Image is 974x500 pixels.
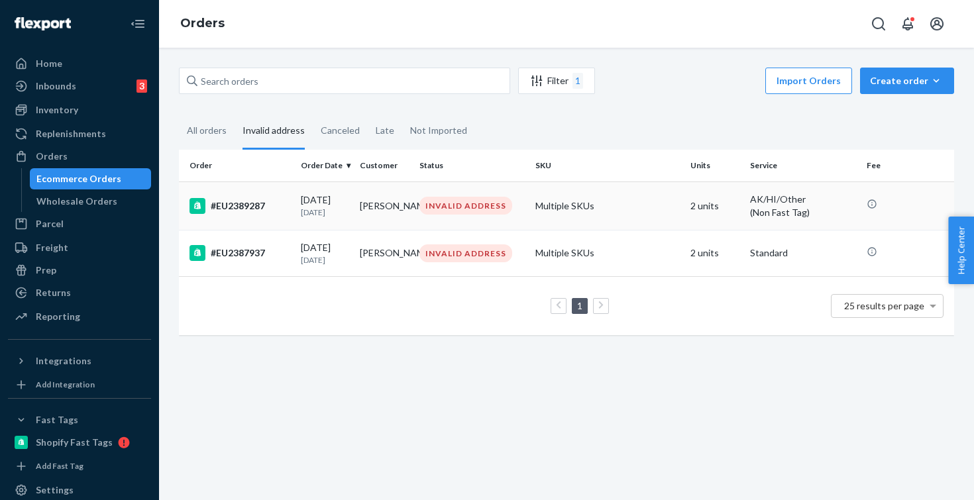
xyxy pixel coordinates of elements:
[8,53,151,74] a: Home
[36,57,62,70] div: Home
[301,207,350,218] p: [DATE]
[36,354,91,368] div: Integrations
[321,113,360,148] div: Canceled
[125,11,151,37] button: Close Navigation
[36,150,68,163] div: Orders
[870,74,944,87] div: Create order
[8,237,151,258] a: Freight
[419,244,512,262] div: INVALID ADDRESS
[750,246,856,260] p: Standard
[574,300,585,311] a: Page 1 is your current page
[354,230,414,276] td: [PERSON_NAME]
[36,310,80,323] div: Reporting
[36,103,78,117] div: Inventory
[243,113,305,150] div: Invalid address
[8,146,151,167] a: Orders
[8,350,151,372] button: Integrations
[8,123,151,144] a: Replenishments
[861,150,954,181] th: Fee
[354,181,414,230] td: [PERSON_NAME]
[36,286,71,299] div: Returns
[860,68,954,94] button: Create order
[15,17,71,30] img: Flexport logo
[36,241,68,254] div: Freight
[685,150,745,181] th: Units
[30,168,152,189] a: Ecommerce Orders
[36,436,113,449] div: Shopify Fast Tags
[189,245,290,261] div: #EU2387937
[685,230,745,276] td: 2 units
[924,11,950,37] button: Open account menu
[865,11,892,37] button: Open Search Box
[419,197,512,215] div: INVALID ADDRESS
[36,217,64,230] div: Parcel
[8,99,151,121] a: Inventory
[296,150,355,181] th: Order Date
[8,409,151,430] button: Fast Tags
[36,264,56,277] div: Prep
[685,181,745,230] td: 2 units
[376,113,394,148] div: Late
[360,160,409,171] div: Customer
[745,150,861,181] th: Service
[189,198,290,214] div: #EU2389287
[414,150,531,181] th: Status
[518,68,595,94] button: Filter
[530,150,685,181] th: SKU
[894,11,921,37] button: Open notifications
[36,379,95,390] div: Add Integration
[765,68,852,94] button: Import Orders
[36,483,74,497] div: Settings
[410,113,467,148] div: Not Imported
[8,75,151,97] a: Inbounds3
[301,254,350,266] p: [DATE]
[750,206,856,219] div: (Non Fast Tag)
[36,127,106,140] div: Replenishments
[8,213,151,234] a: Parcel
[301,241,350,266] div: [DATE]
[187,113,227,148] div: All orders
[948,217,974,284] button: Help Center
[8,282,151,303] a: Returns
[30,191,152,212] a: Wholesale Orders
[301,193,350,218] div: [DATE]
[36,460,83,472] div: Add Fast Tag
[530,181,685,230] td: Multiple SKUs
[180,16,225,30] a: Orders
[572,73,583,89] div: 1
[8,260,151,281] a: Prep
[8,458,151,474] a: Add Fast Tag
[8,432,151,453] a: Shopify Fast Tags
[844,300,924,311] span: 25 results per page
[36,195,117,208] div: Wholesale Orders
[530,230,685,276] td: Multiple SKUs
[179,150,296,181] th: Order
[36,413,78,426] div: Fast Tags
[519,73,594,89] div: Filter
[170,5,235,43] ol: breadcrumbs
[179,68,510,94] input: Search orders
[36,172,121,185] div: Ecommerce Orders
[8,377,151,393] a: Add Integration
[36,79,76,93] div: Inbounds
[136,79,147,93] div: 3
[750,193,856,206] p: AK/HI/Other
[8,306,151,327] a: Reporting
